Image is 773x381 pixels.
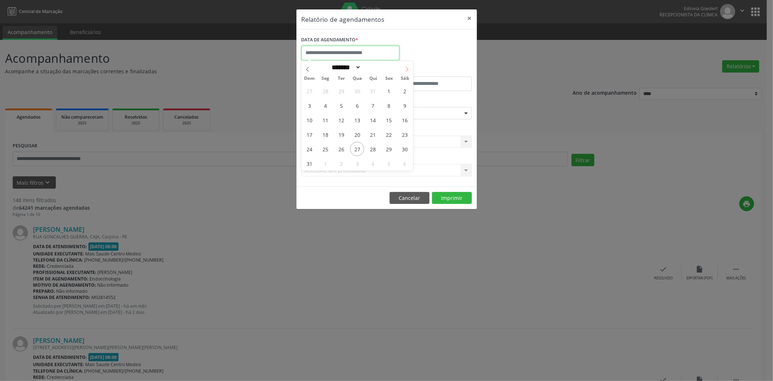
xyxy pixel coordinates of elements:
span: Setembro 6, 2025 [398,156,412,171]
span: Agosto 9, 2025 [398,98,412,112]
span: Setembro 4, 2025 [366,156,380,171]
span: Agosto 31, 2025 [302,156,316,171]
span: Qui [365,76,381,81]
label: DATA DE AGENDAMENTO [302,34,358,46]
span: Sáb [397,76,413,81]
span: Julho 28, 2025 [318,84,332,98]
span: Agosto 16, 2025 [398,113,412,127]
span: Ter [333,76,349,81]
select: Month [329,64,361,71]
h5: Relatório de agendamentos [302,15,385,24]
span: Agosto 6, 2025 [350,98,364,112]
span: Agosto 7, 2025 [366,98,380,112]
span: Agosto 28, 2025 [366,142,380,156]
span: Agosto 18, 2025 [318,127,332,142]
input: Year [361,64,385,71]
span: Seg [317,76,333,81]
span: Agosto 24, 2025 [302,142,316,156]
span: Setembro 5, 2025 [382,156,396,171]
span: Agosto 11, 2025 [318,113,332,127]
span: Julho 30, 2025 [350,84,364,98]
span: Agosto 23, 2025 [398,127,412,142]
span: Qua [349,76,365,81]
span: Agosto 13, 2025 [350,113,364,127]
span: Agosto 26, 2025 [334,142,348,156]
span: Agosto 30, 2025 [398,142,412,156]
span: Agosto 19, 2025 [334,127,348,142]
span: Agosto 27, 2025 [350,142,364,156]
span: Agosto 3, 2025 [302,98,316,112]
span: Agosto 21, 2025 [366,127,380,142]
span: Setembro 1, 2025 [318,156,332,171]
button: Cancelar [390,192,429,204]
span: Agosto 4, 2025 [318,98,332,112]
span: Julho 29, 2025 [334,84,348,98]
span: Agosto 29, 2025 [382,142,396,156]
button: Close [462,9,477,27]
span: Agosto 25, 2025 [318,142,332,156]
span: Agosto 8, 2025 [382,98,396,112]
span: Agosto 5, 2025 [334,98,348,112]
span: Agosto 1, 2025 [382,84,396,98]
span: Sex [381,76,397,81]
span: Agosto 10, 2025 [302,113,316,127]
span: Setembro 3, 2025 [350,156,364,171]
span: Agosto 17, 2025 [302,127,316,142]
button: Imprimir [432,192,472,204]
span: Julho 27, 2025 [302,84,316,98]
span: Agosto 15, 2025 [382,113,396,127]
span: Agosto 12, 2025 [334,113,348,127]
span: Agosto 20, 2025 [350,127,364,142]
span: Setembro 2, 2025 [334,156,348,171]
span: Julho 31, 2025 [366,84,380,98]
label: ATÉ [388,65,472,77]
span: Agosto 22, 2025 [382,127,396,142]
span: Dom [302,76,317,81]
span: Agosto 2, 2025 [398,84,412,98]
span: Agosto 14, 2025 [366,113,380,127]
